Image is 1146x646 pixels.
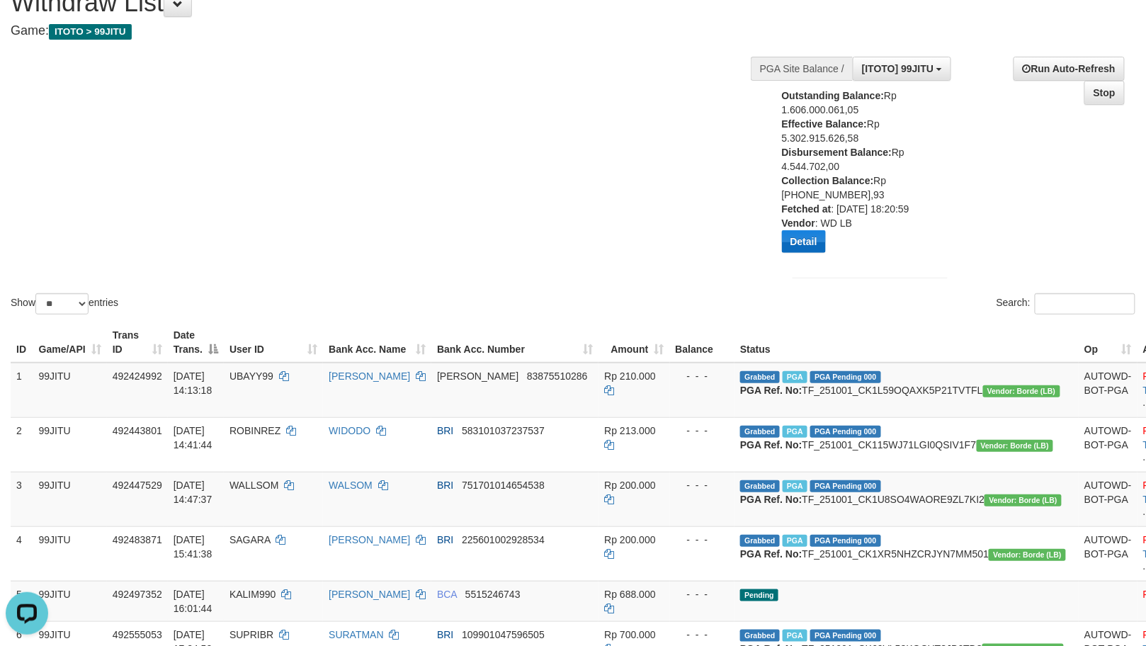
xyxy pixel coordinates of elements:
a: Stop [1084,81,1125,105]
th: Op: activate to sort column ascending [1079,322,1138,363]
th: Bank Acc. Number: activate to sort column ascending [431,322,598,363]
div: - - - [676,628,730,642]
button: Open LiveChat chat widget [6,6,48,48]
div: - - - [676,533,730,547]
span: 492555053 [113,629,162,640]
span: [PERSON_NAME] [437,370,518,382]
select: Showentries [35,293,89,314]
th: Date Trans.: activate to sort column descending [168,322,224,363]
a: SURATMAN [329,629,384,640]
span: BRI [437,480,453,491]
span: BRI [437,425,453,436]
td: 99JITU [33,472,107,526]
th: Bank Acc. Name: activate to sort column ascending [323,322,431,363]
td: 99JITU [33,417,107,472]
td: 99JITU [33,581,107,621]
td: 99JITU [33,526,107,581]
span: Copy 751701014654538 to clipboard [462,480,545,491]
th: User ID: activate to sort column ascending [224,322,323,363]
input: Search: [1035,293,1135,314]
span: Vendor URL: https://dashboard.q2checkout.com/secure [985,494,1062,506]
b: Disbursement Balance: [782,147,892,158]
span: [ITOTO] 99JITU [862,63,934,74]
span: [DATE] 16:01:44 [174,589,212,614]
div: - - - [676,369,730,383]
span: Copy 83875510286 to clipboard [527,370,588,382]
b: PGA Ref. No: [740,548,802,560]
span: Rp 688.000 [604,589,655,600]
span: ITOTO > 99JITU [49,24,132,40]
th: Balance [670,322,735,363]
b: Collection Balance: [782,175,874,186]
td: TF_251001_CK1L59OQAXK5P21TVTFL [734,363,1079,418]
div: Rp 1.606.000.061,05 Rp 5.302.915.626,58 Rp 4.544.702,00 Rp [PHONE_NUMBER],93 : [DATE] 18:20:59 : ... [782,89,929,263]
span: PGA Pending [810,480,881,492]
span: 492497352 [113,589,162,600]
td: TF_251001_CK1XR5NHZCRJYN7MM501 [734,526,1079,581]
span: Grabbed [740,630,780,642]
span: KALIM990 [229,589,276,600]
span: [DATE] 14:13:18 [174,370,212,396]
label: Search: [997,293,1135,314]
span: 492447529 [113,480,162,491]
span: Marked by aekjaguar [783,426,807,438]
div: - - - [676,587,730,601]
span: Grabbed [740,371,780,383]
td: TF_251001_CK1U8SO4WAORE9ZL7KI2 [734,472,1079,526]
span: Grabbed [740,480,780,492]
div: - - - [676,478,730,492]
th: Amount: activate to sort column ascending [598,322,669,363]
span: Marked by aekjaguar [783,480,807,492]
span: PGA Pending [810,535,881,547]
span: WALLSOM [229,480,279,491]
a: [PERSON_NAME] [329,370,410,382]
td: 99JITU [33,363,107,418]
b: Fetched at [782,203,832,215]
td: AUTOWD-BOT-PGA [1079,417,1138,472]
span: Marked by aekchevrolet [783,630,807,642]
th: Game/API: activate to sort column ascending [33,322,107,363]
b: PGA Ref. No: [740,385,802,396]
span: 492443801 [113,425,162,436]
span: Rp 700.000 [604,629,655,640]
b: PGA Ref. No: [740,439,802,450]
span: UBAYY99 [229,370,273,382]
td: 3 [11,472,33,526]
td: TF_251001_CK115WJ71LGI0QSIV1F7 [734,417,1079,472]
td: AUTOWD-BOT-PGA [1079,472,1138,526]
td: AUTOWD-BOT-PGA [1079,363,1138,418]
span: BCA [437,589,457,600]
th: ID [11,322,33,363]
b: PGA Ref. No: [740,494,802,505]
span: ROBINREZ [229,425,280,436]
div: PGA Site Balance / [751,57,853,81]
span: Grabbed [740,535,780,547]
a: WIDODO [329,425,370,436]
div: - - - [676,424,730,438]
span: Marked by aekjaguar [783,535,807,547]
label: Show entries [11,293,118,314]
span: Copy 583101037237537 to clipboard [462,425,545,436]
span: Vendor URL: https://dashboard.q2checkout.com/secure [989,549,1066,561]
button: [ITOTO] 99JITU [853,57,951,81]
th: Trans ID: activate to sort column ascending [107,322,168,363]
span: Rp 200.000 [604,534,655,545]
span: Copy 225601002928534 to clipboard [462,534,545,545]
span: [DATE] 14:47:37 [174,480,212,505]
b: Vendor [782,217,815,229]
span: SAGARA [229,534,271,545]
span: PGA Pending [810,371,881,383]
span: Rp 213.000 [604,425,655,436]
span: 492424992 [113,370,162,382]
a: [PERSON_NAME] [329,589,410,600]
button: Detail [782,230,826,253]
b: Outstanding Balance: [782,90,885,101]
span: Grabbed [740,426,780,438]
span: Pending [740,589,778,601]
b: Effective Balance: [782,118,868,130]
span: [DATE] 15:41:38 [174,534,212,560]
span: Marked by aekjaguar [783,371,807,383]
td: 2 [11,417,33,472]
td: AUTOWD-BOT-PGA [1079,526,1138,581]
td: 4 [11,526,33,581]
